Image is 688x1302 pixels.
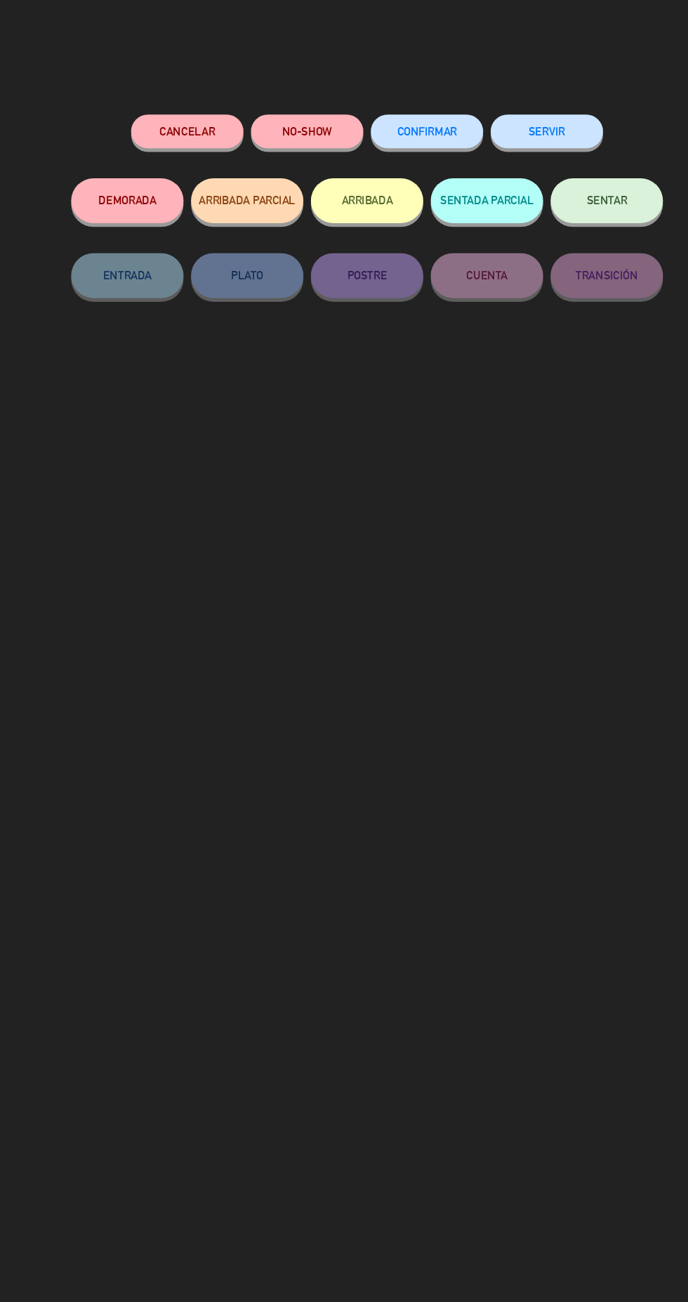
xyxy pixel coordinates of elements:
button: DEMORADA [67,167,172,209]
button: POSTRE [291,237,397,279]
button: SENTAR [516,167,621,209]
button: Cancelar [123,107,228,139]
button: ENTRADA [67,237,172,279]
span: ARRIBADA PARCIAL [187,182,277,194]
button: CONFIRMAR [348,107,453,139]
button: close [634,11,677,52]
span: CONFIRMAR [372,117,428,129]
button: PLATO [179,237,284,279]
span: SENTAR [550,182,588,194]
button: NO-SHOW [235,107,340,139]
button: ARRIBADA PARCIAL [179,167,284,209]
button: SENTADA PARCIAL [404,167,509,209]
button: TRANSICIÓN [516,237,621,279]
button: ARRIBADA [291,167,397,209]
button: CUENTA [404,237,509,279]
button: SERVIR [460,107,565,139]
i: close [638,11,673,46]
